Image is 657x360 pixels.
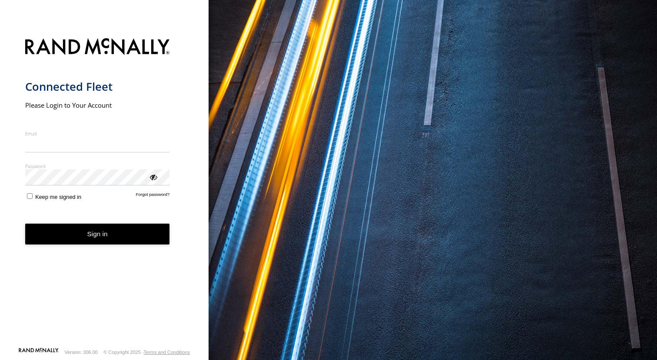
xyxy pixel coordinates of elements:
a: Terms and Conditions [144,350,190,355]
h1: Connected Fleet [25,79,170,94]
img: Rand McNally [25,36,170,59]
h2: Please Login to Your Account [25,101,170,109]
div: © Copyright 2025 - [103,350,190,355]
form: main [25,33,184,347]
div: Version: 306.00 [65,350,98,355]
label: Email [25,130,170,137]
div: ViewPassword [149,172,157,181]
a: Forgot password? [136,192,170,200]
button: Sign in [25,224,170,245]
label: Password [25,163,170,169]
input: Keep me signed in [27,193,33,199]
span: Keep me signed in [35,194,81,200]
a: Visit our Website [19,348,59,357]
